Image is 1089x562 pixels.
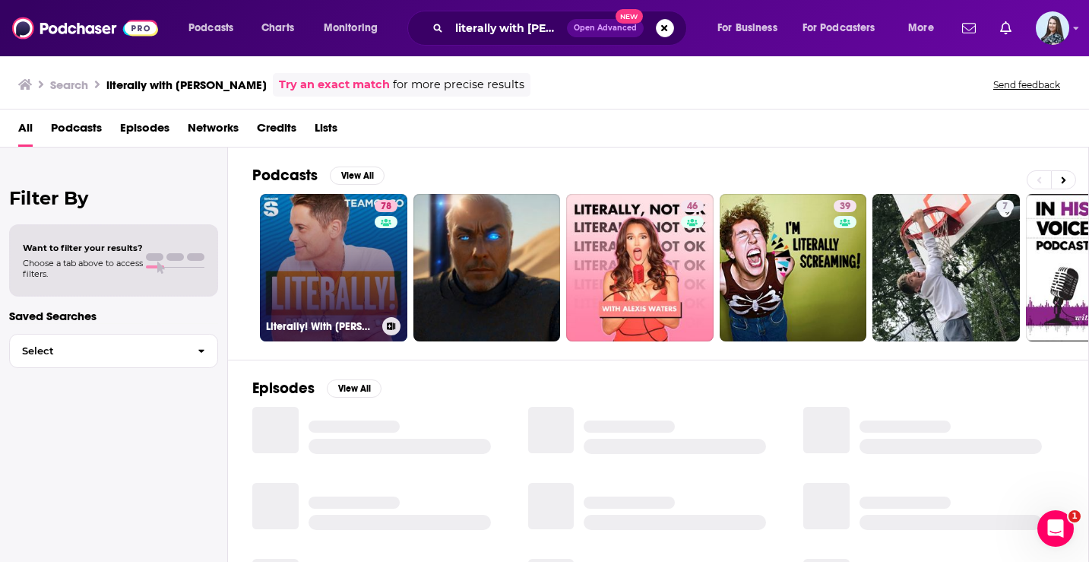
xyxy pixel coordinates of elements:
a: EpisodesView All [252,379,381,398]
img: User Profile [1036,11,1069,45]
button: Show profile menu [1036,11,1069,45]
span: Choose a tab above to access filters. [23,258,143,279]
input: Search podcasts, credits, & more... [449,16,567,40]
img: Podchaser - Follow, Share and Rate Podcasts [12,14,158,43]
button: Send feedback [989,78,1065,91]
p: Saved Searches [9,309,218,323]
a: Try an exact match [279,76,390,94]
a: 7 [872,194,1020,341]
span: for more precise results [393,76,524,94]
span: 7 [1002,199,1008,214]
span: For Business [717,17,777,39]
a: Charts [252,16,303,40]
a: Podcasts [51,116,102,147]
a: All [18,116,33,147]
a: 46 [681,200,704,212]
span: More [908,17,934,39]
button: open menu [897,16,953,40]
div: Search podcasts, credits, & more... [422,11,701,46]
h3: literally with [PERSON_NAME] [106,78,267,92]
button: open menu [707,16,796,40]
span: 1 [1068,510,1081,522]
a: Show notifications dropdown [994,15,1018,41]
a: Episodes [120,116,169,147]
a: Credits [257,116,296,147]
span: Open Advanced [574,24,637,32]
span: Monitoring [324,17,378,39]
button: open menu [793,16,897,40]
a: Networks [188,116,239,147]
span: 46 [687,199,698,214]
button: View All [330,167,385,185]
span: Select [10,346,185,356]
a: 46 [566,194,714,341]
button: Select [9,334,218,368]
span: Logged in as brookefortierpr [1036,11,1069,45]
span: 39 [840,199,850,214]
button: Open AdvancedNew [567,19,644,37]
h2: Filter By [9,187,218,209]
button: open menu [178,16,253,40]
a: 39 [834,200,856,212]
span: Charts [261,17,294,39]
span: New [616,9,643,24]
a: Lists [315,116,337,147]
button: View All [327,379,381,398]
span: Want to filter your results? [23,243,143,253]
iframe: Intercom live chat [1037,510,1074,547]
h2: Episodes [252,379,315,398]
a: 7 [996,200,1014,212]
a: 78Literally! With [PERSON_NAME] [260,194,407,341]
a: PodcastsView All [252,166,385,185]
a: 39 [720,194,867,341]
a: Show notifications dropdown [956,15,982,41]
h3: Search [50,78,88,92]
span: For Podcasters [803,17,875,39]
h3: Literally! With [PERSON_NAME] [266,320,376,333]
h2: Podcasts [252,166,318,185]
a: 78 [375,200,397,212]
span: Podcasts [188,17,233,39]
span: 78 [381,199,391,214]
button: open menu [313,16,397,40]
